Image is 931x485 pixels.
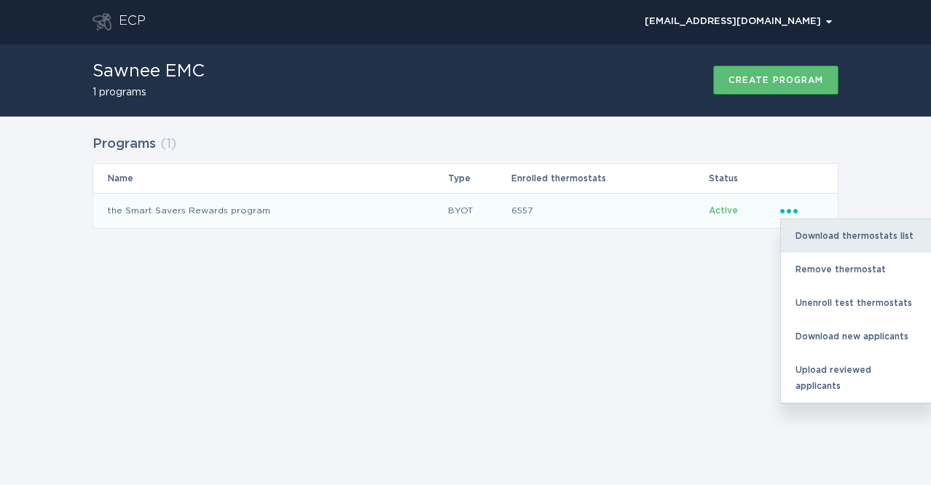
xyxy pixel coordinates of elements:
div: [EMAIL_ADDRESS][DOMAIN_NAME] [645,17,832,26]
span: ( 1 ) [160,138,176,151]
tr: e1180ed8601f4293959a86bc1c66b268 [93,193,838,228]
td: the Smart Savers Rewards program [93,193,447,228]
div: ECP [119,13,146,31]
tr: Table Headers [93,164,838,193]
th: Status [708,164,779,193]
div: Create program [728,76,823,84]
h1: Sawnee EMC [93,63,205,80]
td: BYOT [447,193,511,228]
td: 6557 [511,193,708,228]
th: Enrolled thermostats [511,164,708,193]
span: Active [709,206,738,215]
th: Name [93,164,447,193]
div: Popover menu [638,11,838,33]
h2: 1 programs [93,87,205,98]
button: Open user account details [638,11,838,33]
h2: Programs [93,131,156,157]
button: Create program [713,66,838,95]
th: Type [447,164,511,193]
button: Go to dashboard [93,13,111,31]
